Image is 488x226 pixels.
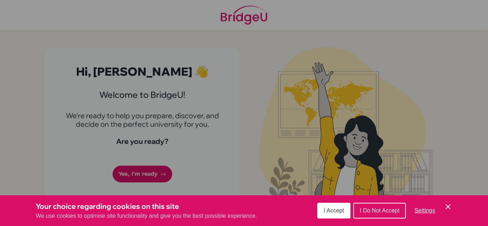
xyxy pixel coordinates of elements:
button: Settings [409,204,441,218]
button: I Accept [317,203,350,219]
span: I Do Not Accept [360,207,399,214]
h3: Your choice regarding cookies on this site [36,201,257,212]
button: Save and close [444,202,452,211]
span: I Accept [324,207,344,214]
span: Settings [414,207,435,214]
button: I Do Not Accept [353,203,406,219]
p: We use cookies to optimise site functionality and give you the best possible experience. [36,212,257,220]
